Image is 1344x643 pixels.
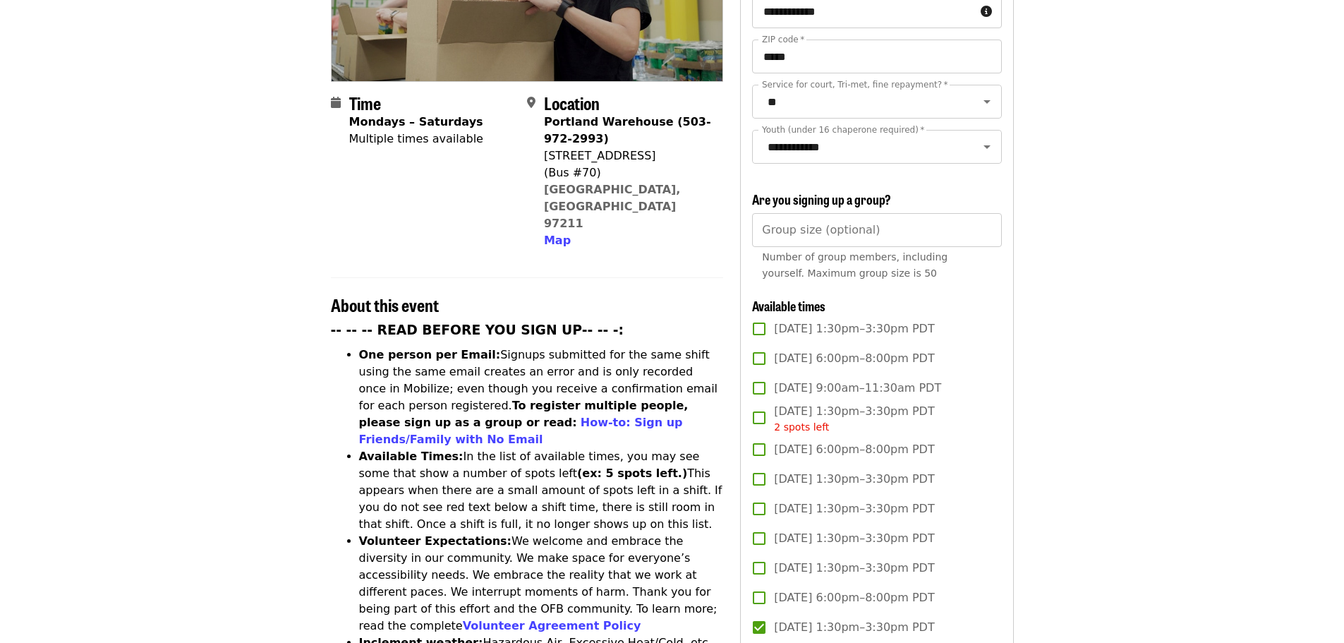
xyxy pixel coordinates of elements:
[762,35,804,44] label: ZIP code
[762,80,948,89] label: Service for court, Tri-met, fine repayment?
[774,421,829,433] span: 2 spots left
[577,467,687,480] strong: (ex: 5 spots left.)
[774,530,934,547] span: [DATE] 1:30pm–3:30pm PDT
[359,416,683,446] a: How-to: Sign up Friends/Family with No Email
[359,347,724,448] li: Signups submitted for the same shift using the same email creates an error and is only recorded o...
[544,164,712,181] div: (Bus #70)
[774,619,934,636] span: [DATE] 1:30pm–3:30pm PDT
[774,350,934,367] span: [DATE] 6:00pm–8:00pm PDT
[331,96,341,109] i: calendar icon
[752,190,891,208] span: Are you signing up a group?
[544,90,600,115] span: Location
[349,115,483,128] strong: Mondays – Saturdays
[774,380,941,397] span: [DATE] 9:00am–11:30am PDT
[774,403,934,435] span: [DATE] 1:30pm–3:30pm PDT
[359,533,724,635] li: We welcome and embrace the diversity in our community. We make space for everyone’s accessibility...
[774,320,934,337] span: [DATE] 1:30pm–3:30pm PDT
[331,323,624,337] strong: -- -- -- READ BEFORE YOU SIGN UP-- -- -:
[544,148,712,164] div: [STREET_ADDRESS]
[349,131,483,148] div: Multiple times available
[981,5,992,18] i: circle-info icon
[544,234,571,247] span: Map
[359,534,512,548] strong: Volunteer Expectations:
[359,448,724,533] li: In the list of available times, you may see some that show a number of spots left This appears wh...
[544,115,711,145] strong: Portland Warehouse (503-972-2993)
[977,92,997,112] button: Open
[544,183,681,230] a: [GEOGRAPHIC_DATA], [GEOGRAPHIC_DATA] 97211
[359,348,501,361] strong: One person per Email:
[349,90,381,115] span: Time
[762,126,924,134] label: Youth (under 16 chaperone required)
[762,251,948,279] span: Number of group members, including yourself. Maximum group size is 50
[359,450,464,463] strong: Available Times:
[463,619,641,632] a: Volunteer Agreement Policy
[752,296,825,315] span: Available times
[752,40,1001,73] input: ZIP code
[774,500,934,517] span: [DATE] 1:30pm–3:30pm PDT
[331,292,439,317] span: About this event
[774,441,934,458] span: [DATE] 6:00pm–8:00pm PDT
[752,213,1001,247] input: [object Object]
[774,560,934,577] span: [DATE] 1:30pm–3:30pm PDT
[977,137,997,157] button: Open
[544,232,571,249] button: Map
[527,96,535,109] i: map-marker-alt icon
[774,471,934,488] span: [DATE] 1:30pm–3:30pm PDT
[359,399,689,429] strong: To register multiple people, please sign up as a group or read:
[774,589,934,606] span: [DATE] 6:00pm–8:00pm PDT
